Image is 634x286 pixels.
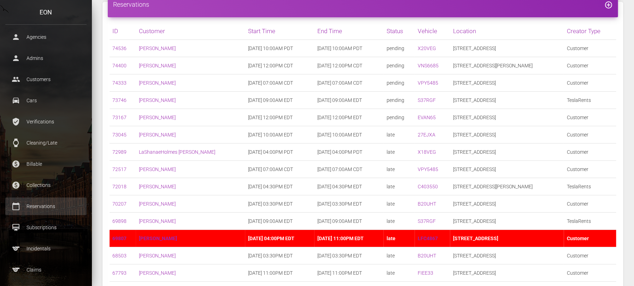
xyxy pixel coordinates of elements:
[5,49,87,67] a: person Admins
[245,178,315,195] td: [DATE] 04:30PM EDT
[564,230,616,247] td: Customer
[564,57,616,74] td: Customer
[315,57,384,74] td: [DATE] 12:00PM CDT
[11,159,81,169] p: Billable
[384,40,415,57] td: pending
[112,201,127,207] a: 70207
[245,92,315,109] td: [DATE] 09:00AM EDT
[315,264,384,282] td: [DATE] 11:00PM EDT
[315,40,384,57] td: [DATE] 10:00AM PDT
[5,155,87,173] a: paid Billable
[11,201,81,212] p: Reservations
[245,74,315,92] td: [DATE] 07:00AM CDT
[139,63,176,68] a: [PERSON_NAME]
[112,80,127,86] a: 74333
[450,195,564,213] td: [STREET_ADDRESS]
[11,222,81,233] p: Subscriptions
[139,132,176,138] a: [PERSON_NAME]
[315,144,384,161] td: [DATE] 04:00PM PDT
[315,195,384,213] td: [DATE] 03:30PM EDT
[418,166,438,172] a: VPY5485
[139,218,176,224] a: [PERSON_NAME]
[136,23,245,40] th: Customer
[11,243,81,254] p: Incidentals
[384,74,415,92] td: pending
[139,115,176,120] a: [PERSON_NAME]
[315,109,384,126] td: [DATE] 12:00PM EDT
[139,253,176,258] a: [PERSON_NAME]
[564,161,616,178] td: Customer
[112,149,127,155] a: 72989
[450,57,564,74] td: [STREET_ADDRESS][PERSON_NAME]
[418,236,438,241] a: LFC4867
[112,115,127,120] a: 73167
[112,166,127,172] a: 72517
[564,144,616,161] td: Customer
[245,40,315,57] td: [DATE] 10:00AM PDT
[245,109,315,126] td: [DATE] 12:00PM EDT
[564,195,616,213] td: Customer
[315,92,384,109] td: [DATE] 09:00AM EDT
[315,178,384,195] td: [DATE] 04:30PM EDT
[415,23,450,40] th: Vehicle
[564,247,616,264] td: Customer
[564,109,616,126] td: Customer
[418,149,436,155] a: X18VEG
[112,184,127,189] a: 72018
[139,236,177,241] a: [PERSON_NAME]
[384,213,415,230] td: late
[5,240,87,257] a: sports Incidentals
[564,178,616,195] td: TeslaRents
[315,213,384,230] td: [DATE] 09:00AM EDT
[418,184,438,189] a: C403550
[315,126,384,144] td: [DATE] 10:00AM EDT
[418,63,439,68] a: VNS6685
[315,74,384,92] td: [DATE] 07:00AM CDT
[245,23,315,40] th: Start Time
[418,45,436,51] a: X20VEG
[245,264,315,282] td: [DATE] 11:00PM EDT
[245,213,315,230] td: [DATE] 09:00AM EDT
[112,63,127,68] a: 74400
[112,45,127,51] a: 74536
[604,1,613,8] a: add_circle_outline
[450,40,564,57] td: [STREET_ADDRESS]
[418,132,435,138] a: 27EJXA
[450,213,564,230] td: [STREET_ADDRESS]
[384,126,415,144] td: late
[5,134,87,152] a: watch Cleaning/Late
[11,74,81,85] p: Customers
[11,264,81,275] p: Claims
[384,57,415,74] td: pending
[450,178,564,195] td: [STREET_ADDRESS][PERSON_NAME]
[450,109,564,126] td: [STREET_ADDRESS]
[450,92,564,109] td: [STREET_ADDRESS]
[384,92,415,109] td: pending
[315,23,384,40] th: End Time
[384,230,415,247] td: late
[5,92,87,109] a: drive_eta Cars
[450,161,564,178] td: [STREET_ADDRESS]
[418,115,436,120] a: EVAN65
[139,270,176,276] a: [PERSON_NAME]
[564,264,616,282] td: Customer
[450,144,564,161] td: [STREET_ADDRESS]
[112,270,127,276] a: 67793
[139,80,176,86] a: [PERSON_NAME]
[5,113,87,130] a: verified_user Verifications
[139,166,176,172] a: [PERSON_NAME]
[564,126,616,144] td: Customer
[245,230,315,247] td: [DATE] 04:00PM EDT
[418,218,436,224] a: S37RGF
[384,144,415,161] td: late
[139,184,176,189] a: [PERSON_NAME]
[112,236,127,241] a: 69807
[5,176,87,194] a: paid Collections
[564,40,616,57] td: Customer
[450,264,564,282] td: [STREET_ADDRESS]
[418,201,436,207] a: B20UHT
[139,201,176,207] a: [PERSON_NAME]
[245,161,315,178] td: [DATE] 07:00AM CDT
[11,138,81,148] p: Cleaning/Late
[245,144,315,161] td: [DATE] 04:00PM PDT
